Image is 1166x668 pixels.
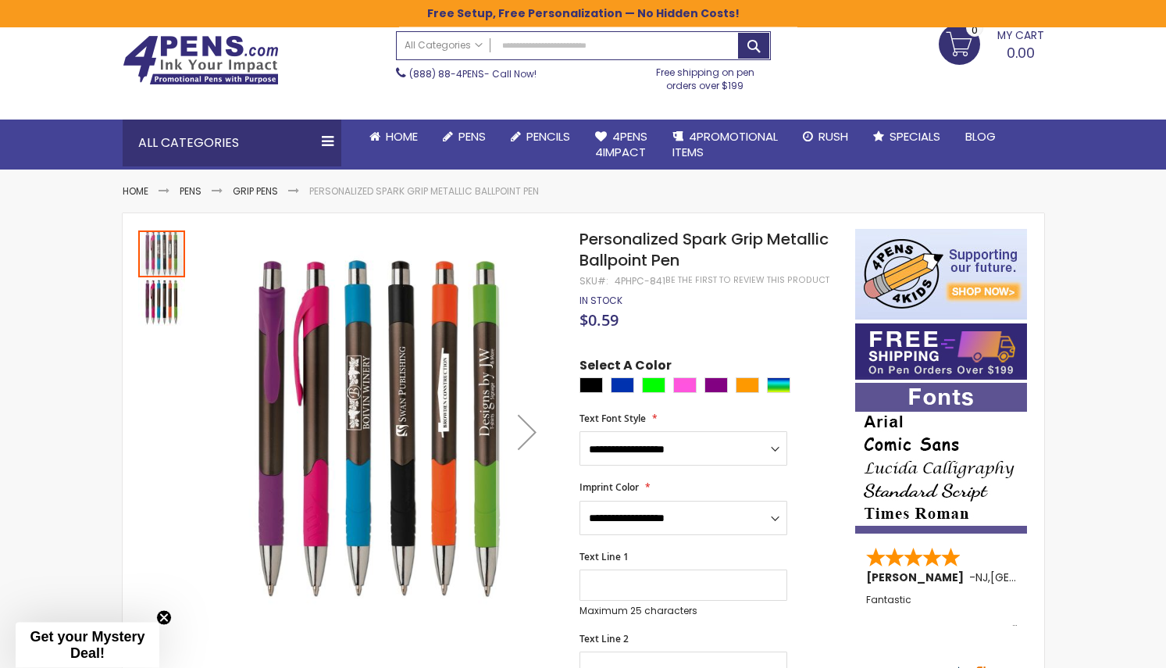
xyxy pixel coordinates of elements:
span: [GEOGRAPHIC_DATA] [990,570,1105,586]
span: Home [386,129,418,145]
div: Black [579,378,603,394]
a: Rush [790,120,861,155]
div: Lime Green [642,378,665,394]
img: 4pens 4 kids [855,230,1027,320]
span: All Categories [405,40,483,52]
span: Personalized Spark Grip Metallic Ballpoint Pen [579,229,829,272]
span: Specials [890,129,940,145]
span: Pencils [526,129,570,145]
a: Specials [861,120,953,155]
span: - Call Now! [409,68,537,81]
span: 0.00 [1007,44,1035,63]
a: All Categories [397,33,490,59]
span: Select A Color [579,358,672,379]
a: (888) 88-4PENS [409,68,484,81]
span: Pens [458,129,486,145]
img: Personalized Spark Grip Metallic Ballpoint Pen [202,252,559,609]
div: Personalized Spark Grip Metallic Ballpoint Pen [138,278,185,327]
img: 4Pens Custom Pens and Promotional Products [123,36,279,86]
a: Pencils [498,120,583,155]
span: 0 [972,23,978,38]
a: 0.00 0 [939,24,1044,63]
a: Home [357,120,430,155]
span: Text Line 2 [579,633,629,646]
strong: SKU [579,275,608,288]
a: Home [123,185,148,198]
span: $0.59 [579,310,619,331]
img: Free shipping on orders over $199 [855,324,1027,380]
li: Personalized Spark Grip Metallic Ballpoint Pen [309,186,539,198]
span: Blog [965,129,996,145]
span: In stock [579,295,622,308]
div: Purple [704,378,728,394]
div: Orange [736,378,759,394]
a: Pens [430,120,498,155]
span: Rush [818,129,848,145]
div: Assorted [767,378,790,394]
div: Personalized Spark Grip Metallic Ballpoint Pen [138,230,187,278]
div: Fantastic [866,595,1018,629]
div: Pink [673,378,697,394]
span: 4Pens 4impact [595,129,647,161]
div: 4PHPC-841 [615,276,665,288]
span: Get your Mystery Deal! [30,629,144,661]
img: Personalized Spark Grip Metallic Ballpoint Pen [138,280,185,327]
span: Text Line 1 [579,551,629,564]
a: Grip Pens [233,185,278,198]
a: Pens [180,185,201,198]
div: Blue [611,378,634,394]
div: Next [496,230,558,635]
span: 4PROMOTIONAL ITEMS [672,129,778,161]
p: Maximum 25 characters [579,605,787,618]
div: Availability [579,295,622,308]
a: Blog [953,120,1008,155]
div: All Categories [123,120,341,167]
div: Free shipping on pen orders over $199 [640,61,771,92]
a: 4Pens4impact [583,120,660,171]
span: Text Font Style [579,413,646,426]
span: NJ [975,570,988,586]
button: Close teaser [156,610,172,626]
img: font-personalization-examples [855,384,1027,534]
div: Get your Mystery Deal!Close teaser [16,623,159,668]
span: - , [969,570,1105,586]
span: [PERSON_NAME] [866,570,969,586]
span: Imprint Color [579,481,639,495]
a: 4PROMOTIONALITEMS [660,120,790,171]
a: Be the first to review this product [665,275,829,287]
iframe: Google Customer Reviews [1037,626,1166,668]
